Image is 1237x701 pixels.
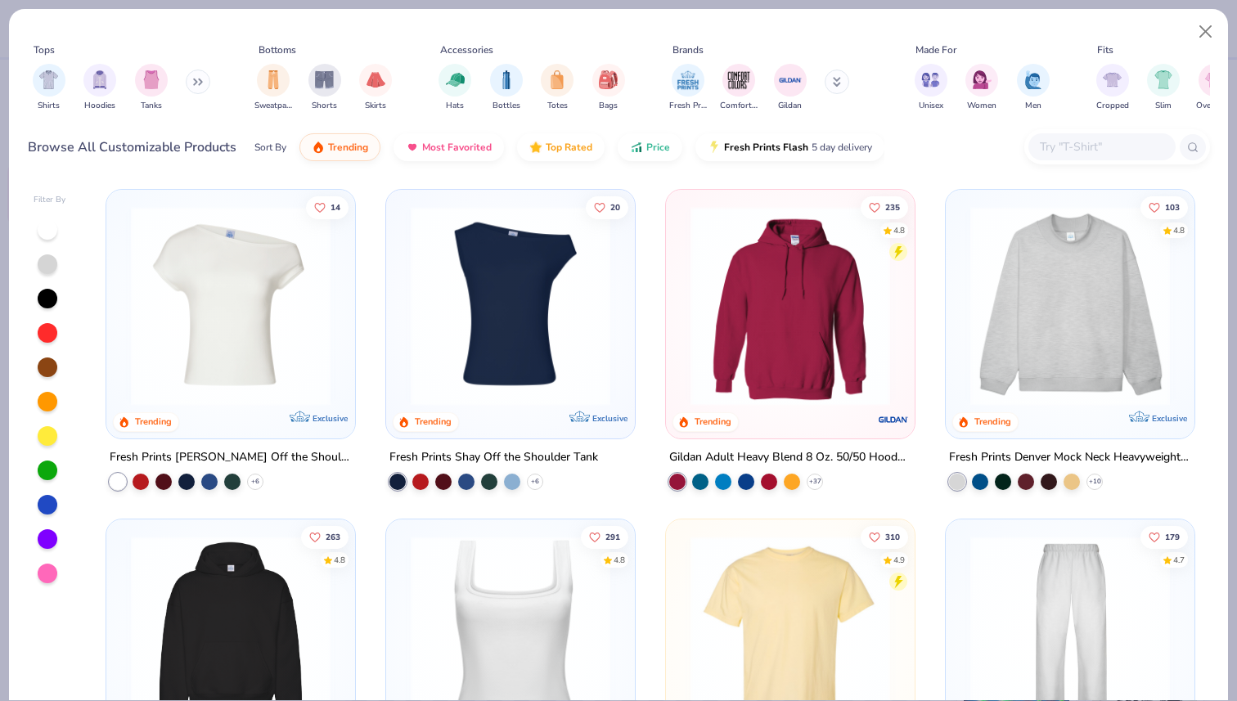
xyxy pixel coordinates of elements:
[581,525,628,548] button: Like
[34,194,66,206] div: Filter By
[1140,525,1188,548] button: Like
[726,68,751,92] img: Comfort Colors Image
[110,447,352,468] div: Fresh Prints [PERSON_NAME] Off the Shoulder Top
[1097,43,1113,57] div: Fits
[394,133,504,161] button: Most Favorited
[529,141,542,154] img: TopRated.gif
[885,203,900,211] span: 235
[1173,224,1185,236] div: 4.8
[774,64,807,112] button: filter button
[142,70,160,89] img: Tanks Image
[1096,100,1129,112] span: Cropped
[669,64,707,112] button: filter button
[1088,477,1100,487] span: + 10
[326,532,341,541] span: 263
[299,133,380,161] button: Trending
[592,64,625,112] button: filter button
[1154,70,1172,89] img: Slim Image
[861,525,908,548] button: Like
[812,138,872,157] span: 5 day delivery
[861,195,908,218] button: Like
[547,100,568,112] span: Totes
[1205,70,1224,89] img: Oversized Image
[439,64,471,112] div: filter for Hats
[724,141,808,154] span: Fresh Prints Flash
[83,64,116,112] div: filter for Hoodies
[548,70,566,89] img: Totes Image
[592,64,625,112] div: filter for Bags
[618,206,834,406] img: af1e0f41-62ea-4e8f-9b2b-c8bb59fc549d
[778,68,803,92] img: Gildan Image
[720,64,758,112] div: filter for Comfort Colors
[1147,64,1180,112] div: filter for Slim
[302,525,349,548] button: Like
[672,43,704,57] div: Brands
[422,141,492,154] span: Most Favorited
[497,70,515,89] img: Bottles Image
[39,70,58,89] img: Shirts Image
[141,100,162,112] span: Tanks
[123,206,339,406] img: a1c94bf0-cbc2-4c5c-96ec-cab3b8502a7f
[586,195,628,218] button: Like
[599,70,617,89] img: Bags Image
[38,100,60,112] span: Shirts
[592,413,627,424] span: Exclusive
[915,43,956,57] div: Made For
[490,64,523,112] button: filter button
[1151,413,1186,424] span: Exclusive
[682,206,898,406] img: 01756b78-01f6-4cc6-8d8a-3c30c1a0c8ac
[614,554,625,566] div: 4.8
[254,64,292,112] button: filter button
[778,100,802,112] span: Gildan
[1196,64,1233,112] div: filter for Oversized
[610,203,620,211] span: 20
[1025,100,1041,112] span: Men
[367,70,385,89] img: Skirts Image
[359,64,392,112] button: filter button
[335,554,346,566] div: 4.8
[605,532,620,541] span: 291
[1165,203,1180,211] span: 103
[897,206,1113,406] img: a164e800-7022-4571-a324-30c76f641635
[720,64,758,112] button: filter button
[331,203,341,211] span: 14
[34,43,55,57] div: Tops
[720,100,758,112] span: Comfort Colors
[259,43,296,57] div: Bottoms
[1096,64,1129,112] div: filter for Cropped
[915,64,947,112] button: filter button
[877,403,910,436] img: Gildan logo
[328,141,368,154] span: Trending
[84,100,115,112] span: Hoodies
[308,64,341,112] div: filter for Shorts
[135,64,168,112] button: filter button
[312,100,337,112] span: Shorts
[1038,137,1164,156] input: Try "T-Shirt"
[1140,195,1188,218] button: Like
[1103,70,1122,89] img: Cropped Image
[531,477,539,487] span: + 6
[541,64,574,112] button: filter button
[313,413,348,424] span: Exclusive
[1173,554,1185,566] div: 4.7
[307,195,349,218] button: Like
[446,70,465,89] img: Hats Image
[669,100,707,112] span: Fresh Prints
[1017,64,1050,112] div: filter for Men
[490,64,523,112] div: filter for Bottles
[669,64,707,112] div: filter for Fresh Prints
[676,68,700,92] img: Fresh Prints Image
[33,64,65,112] button: filter button
[962,206,1178,406] img: f5d85501-0dbb-4ee4-b115-c08fa3845d83
[965,64,998,112] div: filter for Women
[1165,532,1180,541] span: 179
[774,64,807,112] div: filter for Gildan
[1017,64,1050,112] button: filter button
[406,141,419,154] img: most_fav.gif
[599,100,618,112] span: Bags
[308,64,341,112] button: filter button
[254,64,292,112] div: filter for Sweatpants
[440,43,493,57] div: Accessories
[389,447,598,468] div: Fresh Prints Shay Off the Shoulder Tank
[921,70,940,89] img: Unisex Image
